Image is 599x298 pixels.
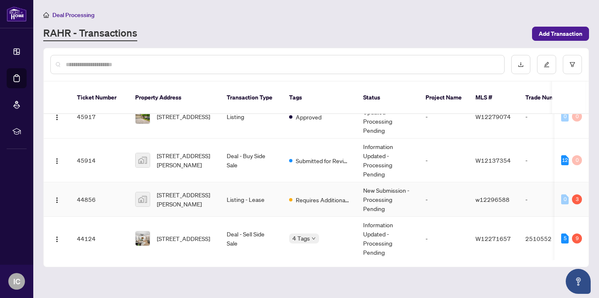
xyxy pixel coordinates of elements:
[70,182,129,217] td: 44856
[356,139,419,182] td: Information Updated - Processing Pending
[43,26,137,41] a: RAHR - Transactions
[539,27,582,40] span: Add Transaction
[518,62,524,67] span: download
[419,82,469,114] th: Project Name
[220,217,282,261] td: Deal - Sell Side Sale
[157,190,213,209] span: [STREET_ADDRESS][PERSON_NAME]
[572,155,582,165] div: 0
[569,62,575,67] span: filter
[50,154,64,167] button: Logo
[292,233,310,243] span: 4 Tags
[157,234,210,243] span: [STREET_ADDRESS]
[475,196,510,203] span: w12296588
[220,95,282,139] td: Listing
[7,6,27,22] img: logo
[50,110,64,123] button: Logo
[519,182,577,217] td: -
[572,233,582,243] div: 9
[563,55,582,74] button: filter
[52,11,94,19] span: Deal Processing
[419,182,469,217] td: -
[419,139,469,182] td: -
[157,151,213,169] span: [STREET_ADDRESS][PERSON_NAME]
[136,192,150,206] img: thumbnail-img
[537,55,556,74] button: edit
[561,155,569,165] div: 12
[561,112,569,122] div: 0
[419,217,469,261] td: -
[296,195,350,204] span: Requires Additional Docs
[544,62,549,67] span: edit
[532,27,589,41] button: Add Transaction
[43,12,49,18] span: home
[561,233,569,243] div: 5
[70,139,129,182] td: 45914
[511,55,530,74] button: download
[356,82,419,114] th: Status
[566,269,591,294] button: Open asap
[50,193,64,206] button: Logo
[70,217,129,261] td: 44124
[54,114,60,121] img: Logo
[475,235,511,242] span: W12271657
[312,236,316,241] span: down
[157,112,210,121] span: [STREET_ADDRESS]
[70,82,129,114] th: Ticket Number
[419,95,469,139] td: -
[136,153,150,167] img: thumbnail-img
[519,217,577,261] td: 2510552
[220,182,282,217] td: Listing - Lease
[129,82,220,114] th: Property Address
[519,82,577,114] th: Trade Number
[70,95,129,139] td: 45917
[136,231,150,246] img: thumbnail-img
[296,112,322,122] span: Approved
[13,276,20,287] span: IC
[54,236,60,243] img: Logo
[356,182,419,217] td: New Submission - Processing Pending
[519,139,577,182] td: -
[572,194,582,204] div: 3
[54,158,60,164] img: Logo
[54,197,60,204] img: Logo
[50,232,64,245] button: Logo
[296,156,350,165] span: Submitted for Review
[475,156,511,164] span: W12137354
[561,194,569,204] div: 0
[282,82,356,114] th: Tags
[220,139,282,182] td: Deal - Buy Side Sale
[220,82,282,114] th: Transaction Type
[356,217,419,261] td: Information Updated - Processing Pending
[572,112,582,122] div: 0
[136,109,150,124] img: thumbnail-img
[356,95,419,139] td: Information Updated - Processing Pending
[469,82,519,114] th: MLS #
[475,113,511,120] span: W12279074
[519,95,577,139] td: -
